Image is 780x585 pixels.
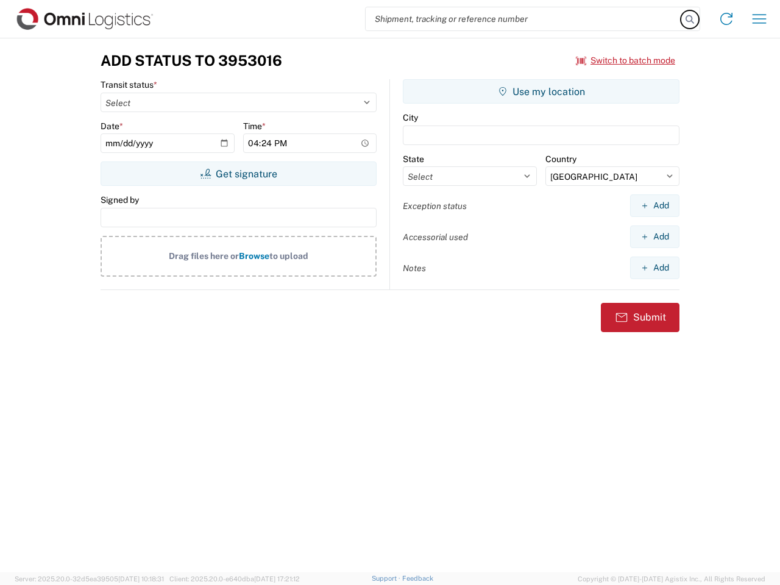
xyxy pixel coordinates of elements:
label: Signed by [101,194,139,205]
h3: Add Status to 3953016 [101,52,282,69]
label: State [403,154,424,165]
button: Add [630,194,679,217]
button: Add [630,257,679,279]
label: Transit status [101,79,157,90]
label: Accessorial used [403,232,468,243]
a: Support [372,575,402,582]
span: [DATE] 17:21:12 [254,575,300,583]
span: Server: 2025.20.0-32d5ea39505 [15,575,164,583]
label: Exception status [403,200,467,211]
button: Get signature [101,161,377,186]
span: Client: 2025.20.0-e640dba [169,575,300,583]
button: Use my location [403,79,679,104]
button: Add [630,225,679,248]
button: Submit [601,303,679,332]
label: Date [101,121,123,132]
span: Drag files here or [169,251,239,261]
input: Shipment, tracking or reference number [366,7,681,30]
label: Country [545,154,576,165]
label: City [403,112,418,123]
span: Copyright © [DATE]-[DATE] Agistix Inc., All Rights Reserved [578,573,765,584]
label: Time [243,121,266,132]
span: to upload [269,251,308,261]
button: Switch to batch mode [576,51,675,71]
span: Browse [239,251,269,261]
a: Feedback [402,575,433,582]
label: Notes [403,263,426,274]
span: [DATE] 10:18:31 [118,575,164,583]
